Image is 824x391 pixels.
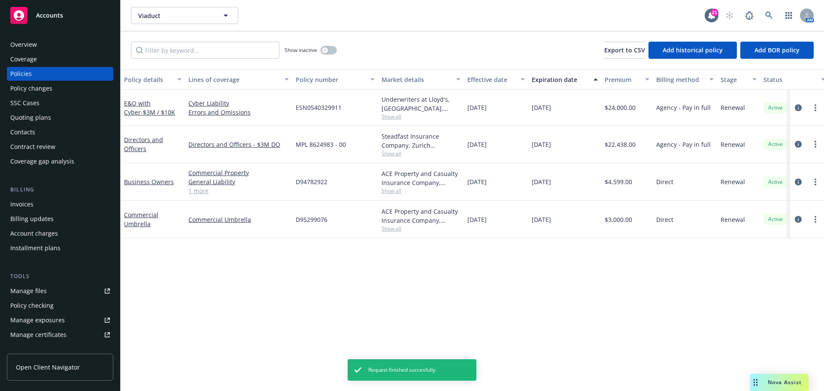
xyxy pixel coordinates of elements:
[750,374,809,391] button: Nova Assist
[7,227,113,240] a: Account charges
[532,103,551,112] span: [DATE]
[721,7,738,24] a: Start snowing
[382,207,460,225] div: ACE Property and Casualty Insurance Company, Chubb Group
[750,374,761,391] div: Drag to move
[532,177,551,186] span: [DATE]
[10,52,37,66] div: Coverage
[768,379,802,386] span: Nova Assist
[121,69,185,90] button: Policy details
[656,215,673,224] span: Direct
[721,75,747,84] div: Stage
[721,140,745,149] span: Renewal
[605,75,640,84] div: Premium
[124,75,172,84] div: Policy details
[7,272,113,281] div: Tools
[793,103,803,113] a: circleInformation
[7,185,113,194] div: Billing
[124,178,174,186] a: Business Owners
[767,104,784,112] span: Active
[10,241,61,255] div: Installment plans
[464,69,528,90] button: Effective date
[10,140,55,154] div: Contract review
[10,111,51,124] div: Quoting plans
[188,99,289,108] a: Cyber Liability
[7,125,113,139] a: Contacts
[740,42,814,59] button: Add BOR policy
[382,95,460,113] div: Underwriters at Lloyd's, [GEOGRAPHIC_DATA], [PERSON_NAME] of London, CFC Underwriting, CRC Group
[7,299,113,312] a: Policy checking
[188,168,289,177] a: Commercial Property
[296,177,327,186] span: D94782922
[793,177,803,187] a: circleInformation
[296,140,346,149] span: MPL 8624983 - 00
[467,103,487,112] span: [DATE]
[605,215,632,224] span: $3,000.00
[382,75,451,84] div: Market details
[10,67,32,81] div: Policies
[382,225,460,232] span: Show all
[7,3,113,27] a: Accounts
[124,99,175,116] a: E&O with Cyber
[378,69,464,90] button: Market details
[7,67,113,81] a: Policies
[296,75,365,84] div: Policy number
[532,75,588,84] div: Expiration date
[605,177,632,186] span: $4,599.00
[793,139,803,149] a: circleInformation
[605,140,636,149] span: $22,438.00
[36,12,63,19] span: Accounts
[532,140,551,149] span: [DATE]
[653,69,717,90] button: Billing method
[780,7,797,24] a: Switch app
[767,140,784,148] span: Active
[10,212,54,226] div: Billing updates
[382,113,460,120] span: Show all
[767,178,784,186] span: Active
[124,136,163,153] a: Directors and Officers
[810,177,821,187] a: more
[285,46,317,54] span: Show inactive
[10,197,33,211] div: Invoices
[656,140,711,149] span: Agency - Pay in full
[138,11,212,20] span: Viaduct
[604,46,645,54] span: Export to CSV
[188,215,289,224] a: Commercial Umbrella
[711,9,718,16] div: 21
[467,75,515,84] div: Effective date
[656,75,704,84] div: Billing method
[10,328,67,342] div: Manage certificates
[810,103,821,113] a: more
[528,69,601,90] button: Expiration date
[7,96,113,110] a: SSC Cases
[10,227,58,240] div: Account charges
[721,215,745,224] span: Renewal
[10,38,37,52] div: Overview
[601,69,653,90] button: Premium
[292,69,378,90] button: Policy number
[7,140,113,154] a: Contract review
[7,38,113,52] a: Overview
[16,363,80,372] span: Open Client Navigator
[10,125,35,139] div: Contacts
[188,177,289,186] a: General Liability
[7,197,113,211] a: Invoices
[663,46,723,54] span: Add historical policy
[296,215,327,224] span: D95299076
[188,108,289,117] a: Errors and Omissions
[767,215,784,223] span: Active
[10,284,47,298] div: Manage files
[10,155,74,168] div: Coverage gap analysis
[721,103,745,112] span: Renewal
[382,169,460,187] div: ACE Property and Casualty Insurance Company, Chubb Group
[382,187,460,194] span: Show all
[382,150,460,157] span: Show all
[10,82,52,95] div: Policy changes
[7,313,113,327] span: Manage exposures
[467,177,487,186] span: [DATE]
[721,177,745,186] span: Renewal
[188,140,289,149] a: Directors and Officers - $3M DO
[656,177,673,186] span: Direct
[368,366,436,374] span: Request finished succesfully.
[10,299,54,312] div: Policy checking
[7,111,113,124] a: Quoting plans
